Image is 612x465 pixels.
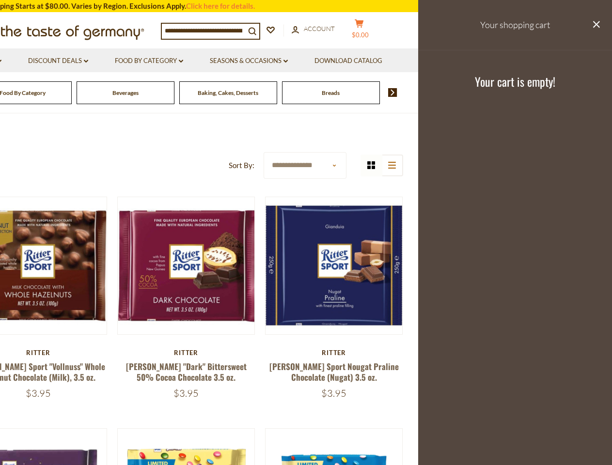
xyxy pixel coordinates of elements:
h3: Your cart is empty! [430,74,600,89]
div: Ritter [117,349,255,356]
a: Seasons & Occasions [210,56,288,66]
a: Click here for details. [186,1,255,10]
img: Ritter [118,197,255,334]
span: $3.95 [321,387,346,399]
a: Account [292,24,335,34]
span: $3.95 [173,387,199,399]
span: $3.95 [26,387,51,399]
div: Ritter [265,349,403,356]
a: Food By Category [115,56,183,66]
img: next arrow [388,88,397,97]
a: Discount Deals [28,56,88,66]
label: Sort By: [229,159,254,171]
a: [PERSON_NAME] Sport Nougat Praline Chocolate (Nugat) 3.5 oz. [269,360,399,383]
img: Ritter [266,197,403,334]
span: Account [304,25,335,32]
a: [PERSON_NAME] "Dark" Bittersweet 50% Cocoa Chocolate 3.5 oz. [126,360,247,383]
a: Download Catalog [314,56,382,66]
a: Beverages [112,89,139,96]
a: Baking, Cakes, Desserts [198,89,258,96]
button: $0.00 [345,19,374,43]
a: Breads [322,89,340,96]
span: $0.00 [352,31,369,39]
